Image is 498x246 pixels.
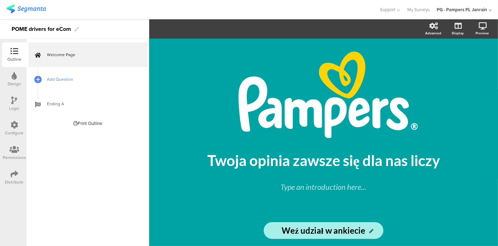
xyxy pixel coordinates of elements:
[12,24,71,35] div: POME drivers for eCom
[437,6,487,13] div: PG - Pampers PL Janrain
[476,31,489,36] div: Preview
[9,105,20,112] div: Logic
[47,100,137,107] span: Ending A
[201,181,446,193] div: Type an introduction here...
[6,5,46,13] img: segmanta logo
[28,92,147,116] a: Ending A
[5,179,24,185] div: Distribute
[7,56,21,62] div: Outline
[425,31,441,36] div: Advanced
[28,42,147,67] a: Welcome Page
[3,154,26,161] div: Permissions
[264,222,383,239] input: Start
[5,130,24,136] div: Configure
[194,152,453,169] p: Twoja opinia zawsze się dla nas liczy
[452,31,464,36] div: Display
[74,120,103,127] div: Print Outline
[47,51,137,58] span: Welcome Page
[8,81,21,87] div: Design
[380,6,396,13] span: Support
[47,76,137,83] span: Add Question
